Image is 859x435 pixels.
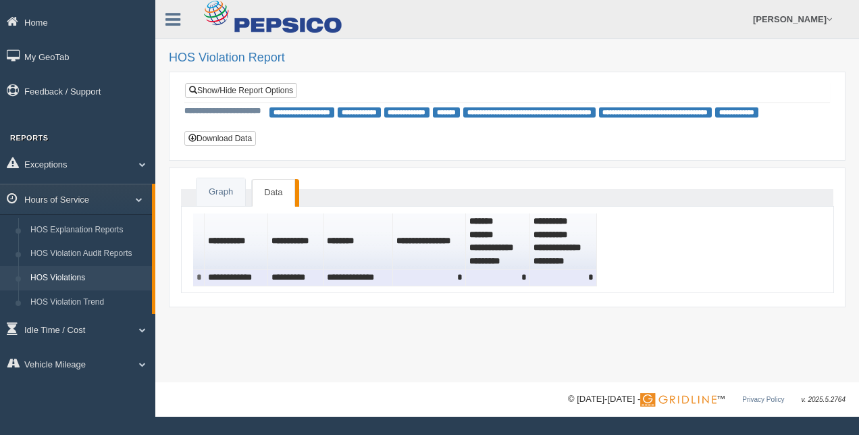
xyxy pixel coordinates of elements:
[268,213,324,270] th: Sort column
[169,51,845,65] h2: HOS Violation Report
[205,213,268,270] th: Sort column
[184,131,256,146] button: Download Data
[252,179,294,207] a: Data
[197,178,245,206] a: Graph
[24,242,152,266] a: HOS Violation Audit Reports
[640,393,717,407] img: Gridline
[24,266,152,290] a: HOS Violations
[324,213,394,270] th: Sort column
[530,213,597,270] th: Sort column
[466,213,530,270] th: Sort column
[802,396,845,403] span: v. 2025.5.2764
[393,213,466,270] th: Sort column
[185,83,297,98] a: Show/Hide Report Options
[24,218,152,242] a: HOS Explanation Reports
[742,396,784,403] a: Privacy Policy
[568,392,845,407] div: © [DATE]-[DATE] - ™
[24,290,152,315] a: HOS Violation Trend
